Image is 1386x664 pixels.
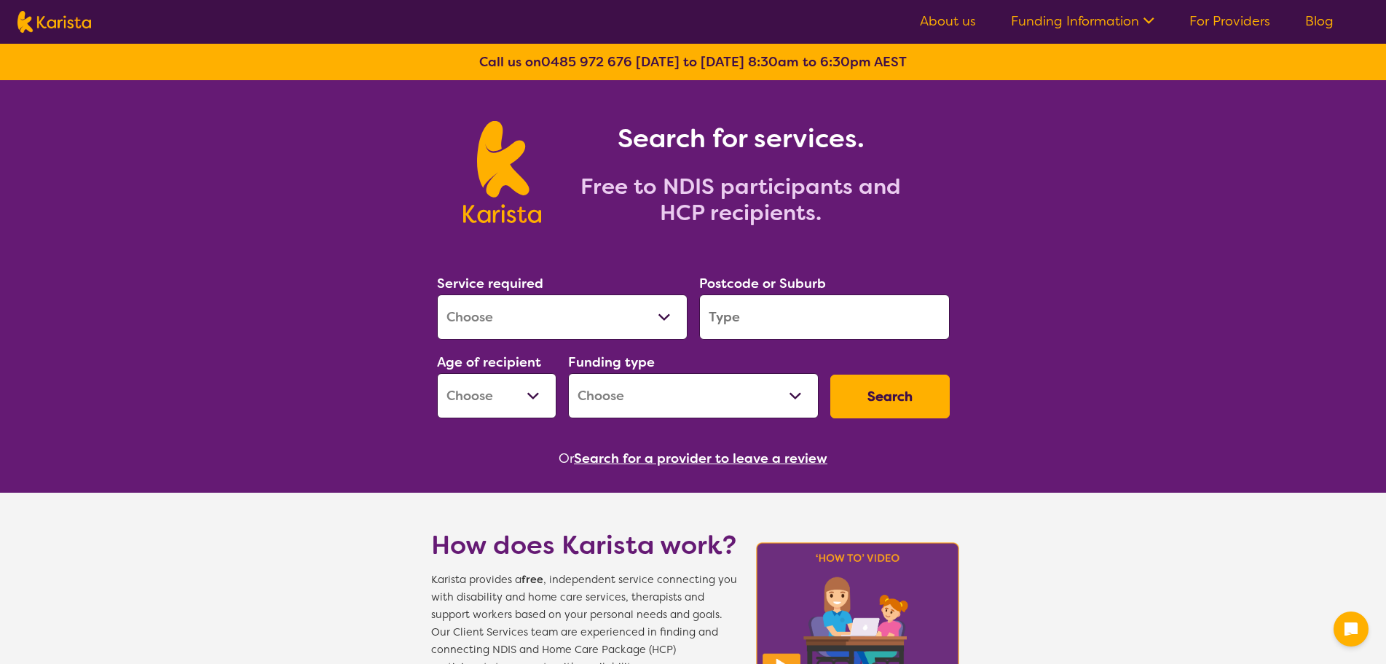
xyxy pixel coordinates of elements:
a: 0485 972 676 [541,53,632,71]
b: free [521,573,543,587]
label: Funding type [568,354,655,371]
h1: Search for services. [559,121,923,156]
label: Age of recipient [437,354,541,371]
a: Blog [1305,12,1334,30]
a: About us [920,12,976,30]
h2: Free to NDIS participants and HCP recipients. [559,173,923,226]
a: For Providers [1189,12,1270,30]
img: Karista logo [17,11,91,33]
label: Postcode or Suburb [699,275,826,292]
b: Call us on [DATE] to [DATE] 8:30am to 6:30pm AEST [479,53,907,71]
button: Search for a provider to leave a review [574,448,827,469]
a: Funding Information [1011,12,1154,30]
input: Type [699,294,950,340]
button: Search [830,375,950,418]
span: Or [559,448,574,469]
h1: How does Karista work? [431,528,737,563]
label: Service required [437,275,543,292]
img: Karista logo [463,121,541,223]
